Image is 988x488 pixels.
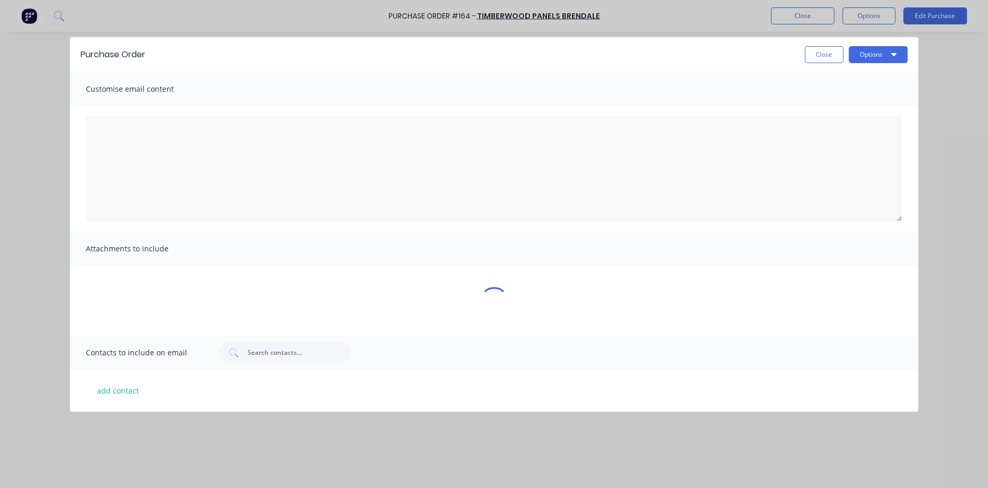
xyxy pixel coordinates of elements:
[86,345,202,360] span: Contacts to include on email
[86,383,149,399] button: add contact
[246,347,334,358] input: Search contacts...
[81,48,145,61] div: Purchase Order
[805,46,843,63] button: Close
[849,46,907,63] button: Options
[86,241,202,256] span: Attachments to include
[86,82,202,97] span: Customise email content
